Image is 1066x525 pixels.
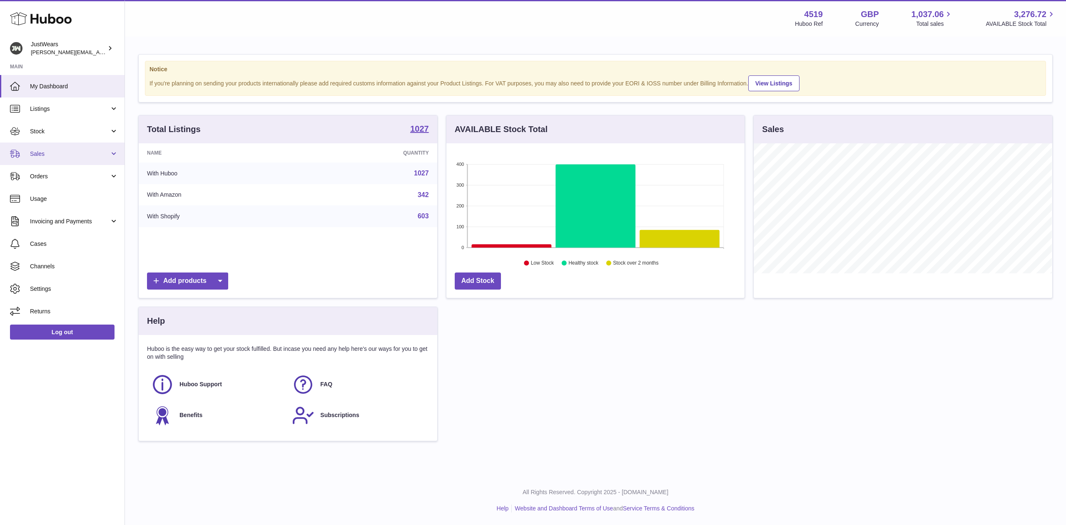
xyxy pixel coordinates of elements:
h3: Total Listings [147,124,201,135]
span: Cases [30,240,118,248]
div: JustWears [31,40,106,56]
th: Quantity [302,143,437,162]
a: 342 [418,191,429,198]
p: All Rights Reserved. Copyright 2025 - [DOMAIN_NAME] [132,488,1059,496]
h3: Sales [762,124,784,135]
a: Add products [147,272,228,290]
span: Total sales [916,20,953,28]
div: If you're planning on sending your products internationally please add required customs informati... [149,74,1041,91]
span: Usage [30,195,118,203]
strong: Notice [149,65,1041,73]
a: Add Stock [455,272,501,290]
a: Log out [10,325,115,340]
span: Huboo Support [179,380,222,388]
a: Help [497,505,509,512]
li: and [512,505,694,512]
a: Service Terms & Conditions [623,505,695,512]
span: 1,037.06 [912,9,944,20]
a: 3,276.72 AVAILABLE Stock Total [986,9,1056,28]
h3: Help [147,315,165,327]
text: 300 [456,182,464,187]
a: 1027 [414,170,429,177]
span: [PERSON_NAME][EMAIL_ADDRESS][DOMAIN_NAME] [31,49,167,55]
p: Huboo is the easy way to get your stock fulfilled. But incase you need any help here's our ways f... [147,345,429,361]
text: 0 [461,245,464,250]
a: Subscriptions [292,404,424,427]
td: With Amazon [139,184,302,206]
a: View Listings [748,75,799,91]
span: 3,276.72 [1014,9,1046,20]
span: Settings [30,285,118,293]
text: Low Stock [531,260,554,266]
span: Subscriptions [320,411,359,419]
a: 1,037.06 Total sales [912,9,954,28]
span: Channels [30,262,118,270]
th: Name [139,143,302,162]
span: Benefits [179,411,202,419]
a: 1027 [410,125,429,135]
text: Healthy stock [568,260,599,266]
h3: AVAILABLE Stock Total [455,124,548,135]
span: My Dashboard [30,82,118,90]
strong: 4519 [804,9,823,20]
text: 400 [456,162,464,167]
div: Currency [855,20,879,28]
text: Stock over 2 months [613,260,658,266]
img: josh@just-wears.com [10,42,22,55]
a: FAQ [292,373,424,396]
a: Benefits [151,404,284,427]
span: FAQ [320,380,332,388]
text: 100 [456,224,464,229]
a: Website and Dashboard Terms of Use [515,505,613,512]
span: Orders [30,172,110,180]
strong: 1027 [410,125,429,133]
td: With Huboo [139,162,302,184]
span: Invoicing and Payments [30,217,110,225]
span: Returns [30,307,118,315]
span: AVAILABLE Stock Total [986,20,1056,28]
text: 200 [456,203,464,208]
span: Stock [30,127,110,135]
span: Listings [30,105,110,113]
div: Huboo Ref [795,20,823,28]
a: Huboo Support [151,373,284,396]
span: Sales [30,150,110,158]
td: With Shopify [139,205,302,227]
a: 603 [418,212,429,220]
strong: GBP [861,9,879,20]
